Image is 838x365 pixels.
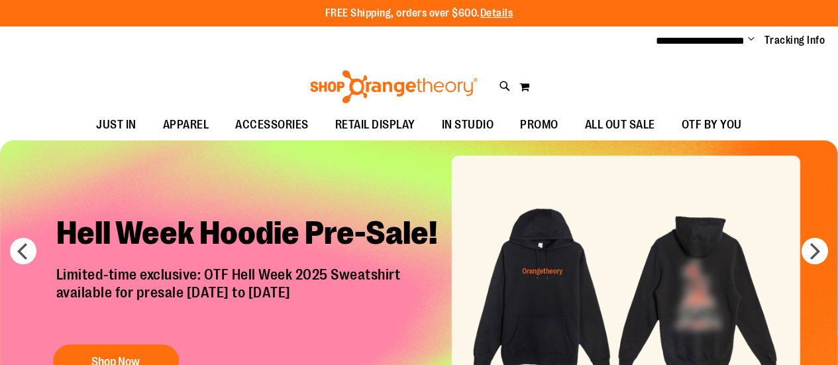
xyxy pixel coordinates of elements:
[163,110,209,140] span: APPAREL
[46,267,460,332] p: Limited-time exclusive: OTF Hell Week 2025 Sweatshirt available for presale [DATE] to [DATE]
[520,110,558,140] span: PROMO
[585,110,655,140] span: ALL OUT SALE
[748,34,755,47] button: Account menu
[480,7,513,19] a: Details
[96,110,136,140] span: JUST IN
[682,110,742,140] span: OTF BY YOU
[10,238,36,264] button: prev
[325,6,513,21] p: FREE Shipping, orders over $600.
[46,204,460,267] h2: Hell Week Hoodie Pre-Sale!
[335,110,415,140] span: RETAIL DISPLAY
[308,70,480,103] img: Shop Orangetheory
[442,110,494,140] span: IN STUDIO
[235,110,309,140] span: ACCESSORIES
[802,238,828,264] button: next
[764,33,825,48] a: Tracking Info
